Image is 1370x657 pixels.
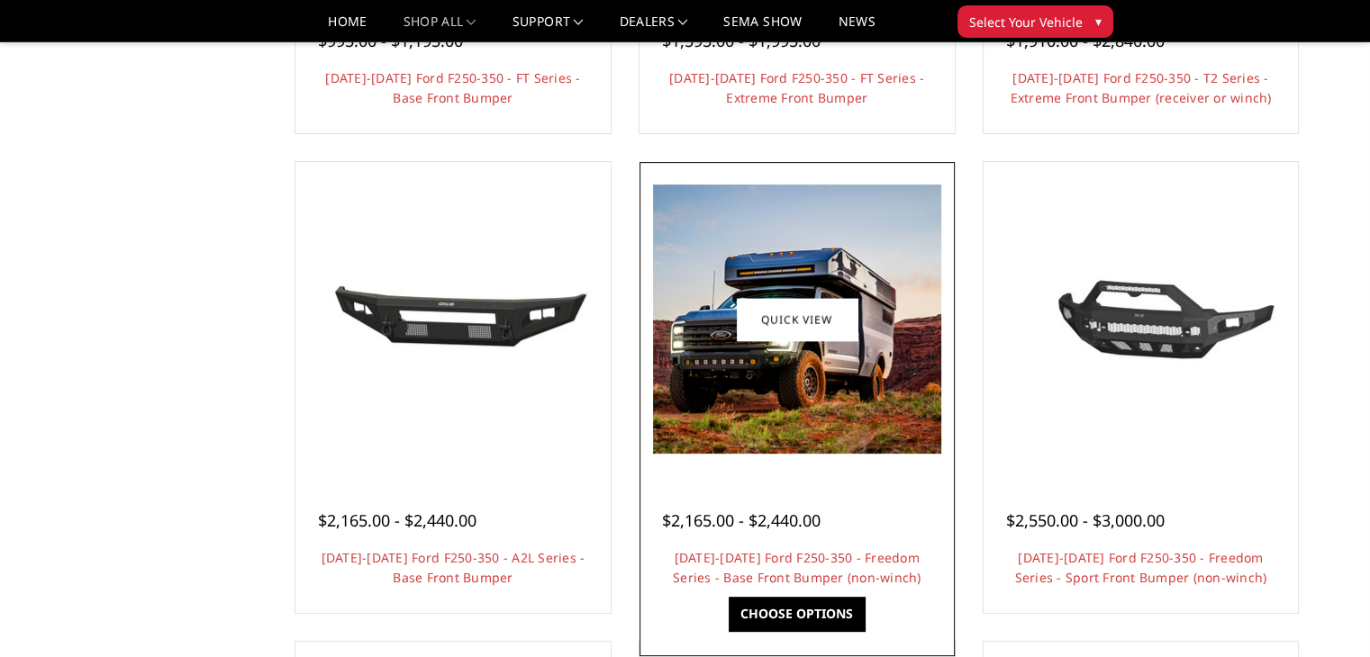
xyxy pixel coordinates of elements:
span: Select Your Vehicle [969,13,1083,31]
span: $2,165.00 - $2,440.00 [662,509,821,531]
a: Support [513,15,584,41]
a: Choose Options [729,597,865,631]
button: Select Your Vehicle [957,5,1113,38]
span: $995.00 - $1,195.00 [318,30,463,51]
img: 2023-2025 Ford F250-350 - Freedom Series - Sport Front Bumper (non-winch) [996,252,1284,387]
a: Quick view [737,298,857,340]
a: [DATE]-[DATE] Ford F250-350 - A2L Series - Base Front Bumper [322,549,585,586]
a: Home [328,15,367,41]
a: [DATE]-[DATE] Ford F250-350 - T2 Series - Extreme Front Bumper (receiver or winch) [1010,69,1271,106]
a: 2023-2025 Ford F250-350 - A2L Series - Base Front Bumper [300,166,606,472]
a: Dealers [620,15,688,41]
a: [DATE]-[DATE] Ford F250-350 - Freedom Series - Sport Front Bumper (non-winch) [1015,549,1267,586]
a: shop all [404,15,476,41]
a: [DATE]-[DATE] Ford F250-350 - FT Series - Base Front Bumper [325,69,580,106]
img: 2023-2025 Ford F250-350 - Freedom Series - Base Front Bumper (non-winch) [653,184,941,454]
a: [DATE]-[DATE] Ford F250-350 - Freedom Series - Base Front Bumper (non-winch) [673,549,921,586]
a: SEMA Show [723,15,802,41]
a: [DATE]-[DATE] Ford F250-350 - FT Series - Extreme Front Bumper [669,69,924,106]
img: 2023-2025 Ford F250-350 - A2L Series - Base Front Bumper [309,253,597,385]
span: $2,165.00 - $2,440.00 [318,509,476,531]
span: ▾ [1095,12,1102,31]
a: News [838,15,875,41]
iframe: Chat Widget [1280,571,1370,657]
a: 2023-2025 Ford F250-350 - Freedom Series - Base Front Bumper (non-winch) 2023-2025 Ford F250-350 ... [644,166,950,472]
span: $1,910.00 - $2,840.00 [1006,30,1165,51]
span: $2,550.00 - $3,000.00 [1006,509,1165,531]
a: 2023-2025 Ford F250-350 - Freedom Series - Sport Front Bumper (non-winch) Multiple lighting options [988,166,1294,472]
span: $1,595.00 - $1,995.00 [662,30,821,51]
